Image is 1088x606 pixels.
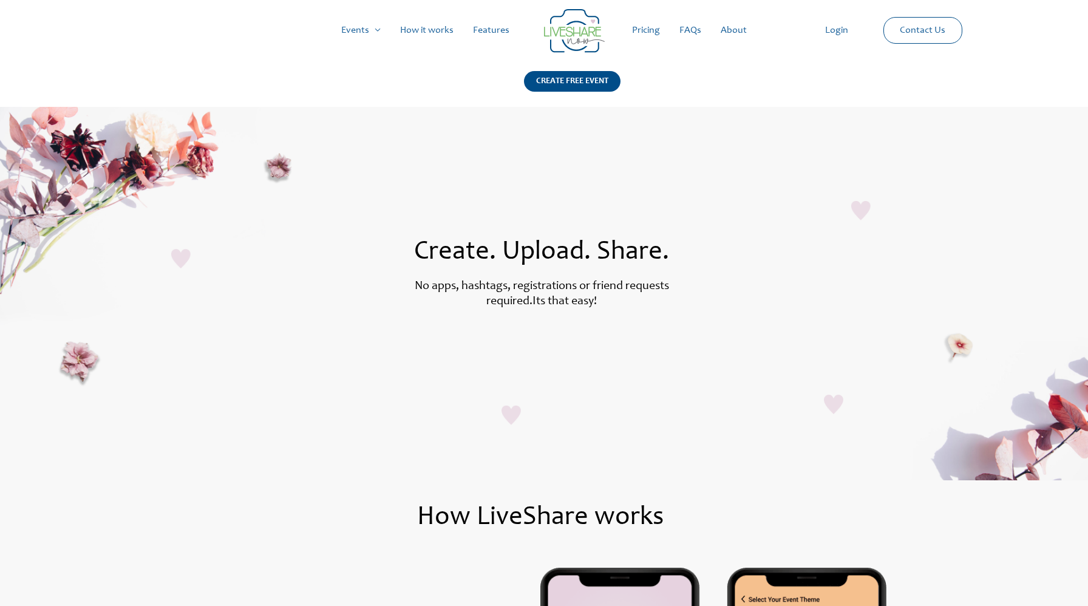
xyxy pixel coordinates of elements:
label: Its that easy! [532,296,597,308]
img: LiveShare logo - Capture & Share Event Memories [544,9,605,53]
a: FAQs [670,11,711,50]
a: Login [815,11,858,50]
a: CREATE FREE EVENT [524,71,620,107]
a: Pricing [622,11,670,50]
a: How it works [390,11,463,50]
nav: Site Navigation [21,11,1067,50]
a: Features [463,11,519,50]
span: Create. Upload. Share. [414,239,669,266]
div: CREATE FREE EVENT [524,71,620,92]
a: About [711,11,756,50]
a: Events [331,11,390,50]
a: Contact Us [890,18,955,43]
label: No apps, hashtags, registrations or friend requests required. [415,281,669,308]
h1: How LiveShare works [115,505,966,531]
